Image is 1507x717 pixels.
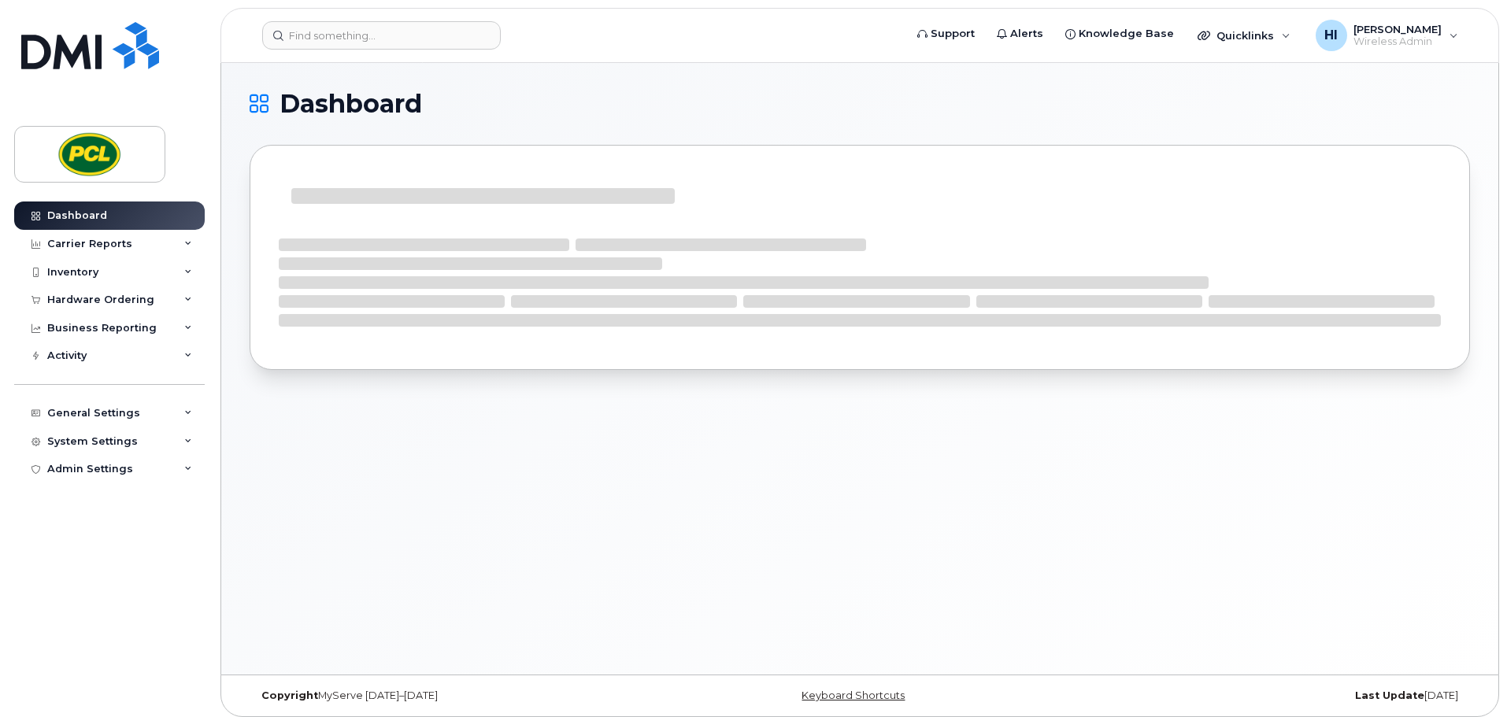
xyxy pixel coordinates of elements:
div: [DATE] [1063,689,1470,702]
strong: Last Update [1355,689,1424,701]
a: Keyboard Shortcuts [802,689,905,701]
strong: Copyright [261,689,318,701]
div: MyServe [DATE]–[DATE] [250,689,657,702]
span: Dashboard [280,92,422,116]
